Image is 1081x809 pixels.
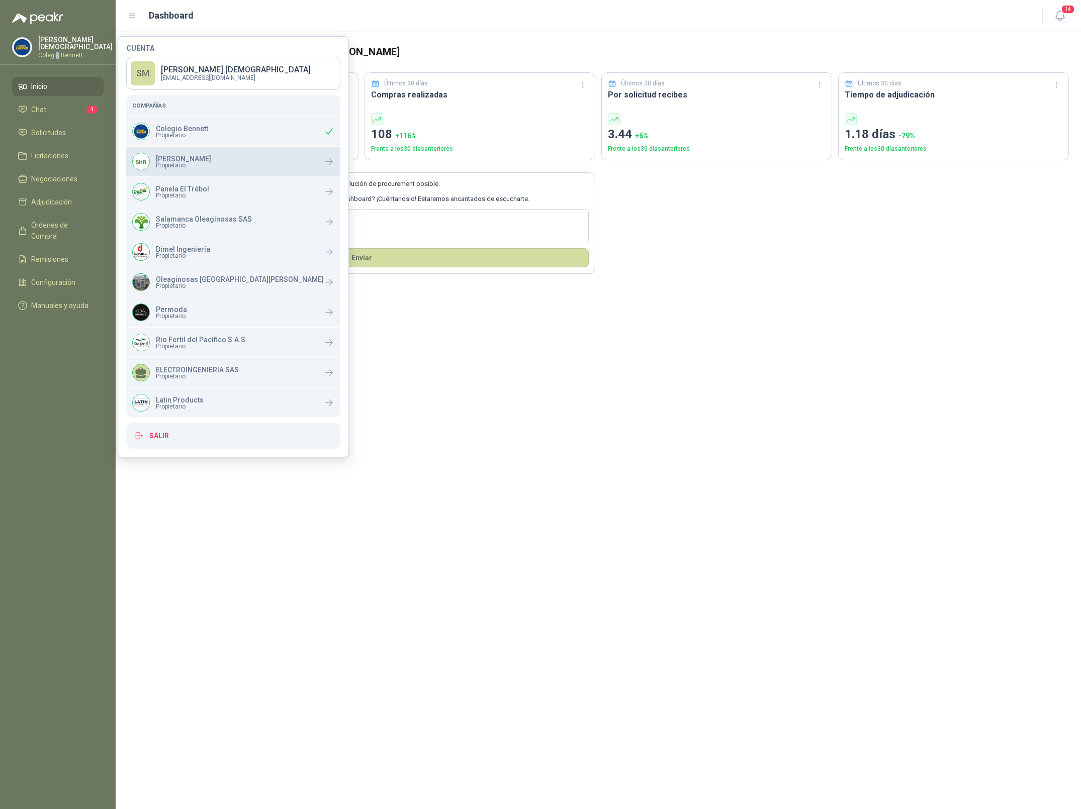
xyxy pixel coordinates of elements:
[1061,5,1075,14] span: 14
[133,153,149,170] img: Company Logo
[12,250,104,269] a: Remisiones
[156,306,187,313] p: Permoda
[156,192,209,198] span: Propietario
[133,214,149,230] img: Company Logo
[132,101,334,110] h5: Compañías
[126,57,340,90] a: SM[PERSON_NAME] [DEMOGRAPHIC_DATA][EMAIL_ADDRESS][DOMAIN_NAME]
[133,123,149,140] img: Company Logo
[12,123,104,142] a: Solicitudes
[86,106,98,114] span: 1
[161,75,311,81] p: [EMAIL_ADDRESS][DOMAIN_NAME]
[126,423,340,449] button: Salir
[635,132,649,140] span: + 6 %
[31,254,68,265] span: Remisiones
[371,88,589,101] h3: Compras realizadas
[371,125,589,144] p: 108
[31,104,46,115] span: Chat
[126,358,340,387] a: ELECTROINGENIERIA SASPropietario
[133,244,149,260] img: Company Logo
[38,36,113,50] p: [PERSON_NAME] [DEMOGRAPHIC_DATA]
[133,334,149,351] img: Company Logo
[845,88,1062,101] h3: Tiempo de adjudicación
[126,297,340,327] a: Company LogoPermodaPropietario
[156,223,252,229] span: Propietario
[12,216,104,246] a: Órdenes de Compra
[898,132,915,140] span: -79 %
[156,396,204,403] p: Latin Products
[621,79,665,88] p: Últimos 30 días
[31,150,68,161] span: Licitaciones
[156,132,208,138] span: Propietario
[845,125,1062,144] p: 1.18 días
[156,185,209,192] p: Panela El Trébol
[156,403,204,410] span: Propietario
[156,373,239,379] span: Propietario
[133,183,149,200] img: Company Logo
[134,248,589,267] button: Envíar
[126,328,340,357] a: Company LogoRio Fertil del Pacífico S.A.S.Propietario
[395,132,417,140] span: + 116 %
[31,127,66,138] span: Solicitudes
[31,173,77,184] span: Negociaciones
[134,179,589,189] p: En , nos importan tus necesidades y queremos ofrecerte la mejor solución de procurement posible.
[1051,7,1069,25] button: 14
[384,79,428,88] p: Últimos 30 días
[149,9,194,23] h1: Dashboard
[156,343,247,349] span: Propietario
[156,216,252,223] p: Salamanca Oleaginosas SAS
[371,144,589,154] p: Frente a los 30 días anteriores
[31,300,88,311] span: Manuales y ayuda
[126,207,340,237] a: Company LogoSalamanca Oleaginosas SASPropietario
[133,304,149,321] img: Company Logo
[38,52,113,58] p: Colegio Bennett
[131,61,155,85] div: SM
[156,162,211,168] span: Propietario
[161,66,311,74] p: [PERSON_NAME] [DEMOGRAPHIC_DATA]
[126,237,340,267] a: Company LogoDimel IngenieríaPropietario
[156,276,324,283] p: Oleaginosas [GEOGRAPHIC_DATA][PERSON_NAME]
[126,388,340,418] a: Company LogoLatin ProductsPropietario
[126,147,340,176] a: Company Logo[PERSON_NAME]Propietario
[156,366,239,373] p: ELECTROINGENIERIA SAS
[12,146,104,165] a: Licitaciones
[156,125,208,132] p: Colegio Bennett
[144,44,1069,60] h3: Bienvenido de [DEMOGRAPHIC_DATA][PERSON_NAME]
[12,77,104,96] a: Inicio
[31,81,47,92] span: Inicio
[133,394,149,411] img: Company Logo
[608,88,826,101] h3: Por solicitud recibes
[12,169,104,188] a: Negociaciones
[608,125,826,144] p: 3.44
[133,274,149,290] img: Company Logo
[156,253,210,259] span: Propietario
[12,192,104,212] a: Adjudicación
[156,246,210,253] p: Dimel Ingeniería
[13,38,32,57] img: Company Logo
[12,100,104,119] a: Chat1
[126,267,340,297] a: Company LogoOleaginosas [GEOGRAPHIC_DATA][PERSON_NAME]Propietario
[12,273,104,292] a: Configuración
[31,196,72,208] span: Adjudicación
[126,45,340,52] h4: Cuenta
[31,277,75,288] span: Configuración
[126,117,340,146] div: Company LogoColegio BennettPropietario
[845,144,1062,154] p: Frente a los 30 días anteriores
[858,79,902,88] p: Últimos 30 días
[31,220,94,242] span: Órdenes de Compra
[156,336,247,343] p: Rio Fertil del Pacífico S.A.S.
[156,313,187,319] span: Propietario
[12,12,63,24] img: Logo peakr
[134,194,589,204] p: ¿Tienes alguna sugerencia o petición sobre lo que te gustaría ver en tu dashboard? ¡Cuéntanoslo! ...
[126,177,340,207] a: Company LogoPanela El TrébolPropietario
[156,283,324,289] span: Propietario
[12,296,104,315] a: Manuales y ayuda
